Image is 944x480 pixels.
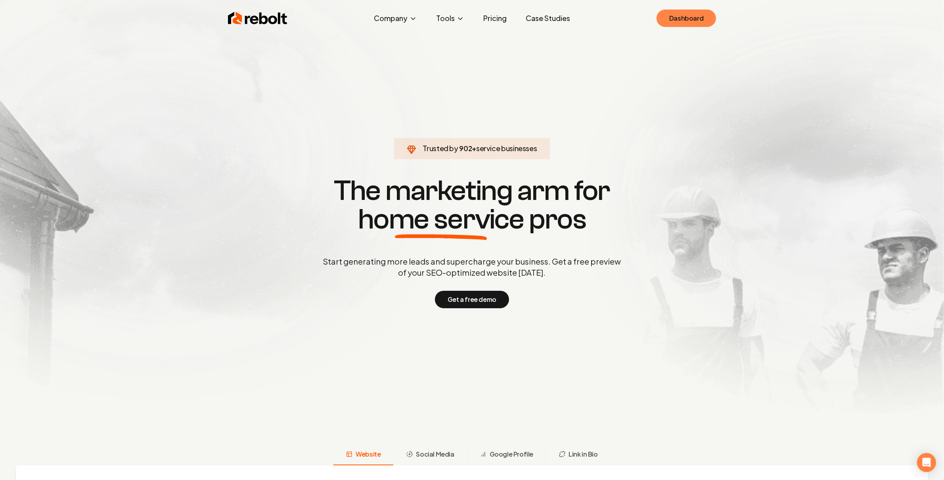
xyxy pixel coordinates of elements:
[416,449,454,459] span: Social Media
[435,291,509,308] button: Get a free demo
[476,144,537,153] span: service businesses
[459,143,472,154] span: 902
[322,256,623,278] p: Start generating more leads and supercharge your business. Get a free preview of your SEO-optimiz...
[519,10,576,26] a: Case Studies
[393,445,467,465] button: Social Media
[356,449,381,459] span: Website
[282,177,663,234] h1: The marketing arm for pros
[569,449,598,459] span: Link in Bio
[467,445,546,465] button: Google Profile
[423,144,458,153] span: Trusted by
[917,453,936,472] div: Open Intercom Messenger
[333,445,393,465] button: Website
[472,144,476,153] span: +
[368,10,423,26] button: Company
[490,449,533,459] span: Google Profile
[228,10,287,26] img: Rebolt Logo
[430,10,471,26] button: Tools
[657,10,716,27] a: Dashboard
[358,205,524,234] span: home service
[546,445,611,465] button: Link in Bio
[477,10,513,26] a: Pricing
